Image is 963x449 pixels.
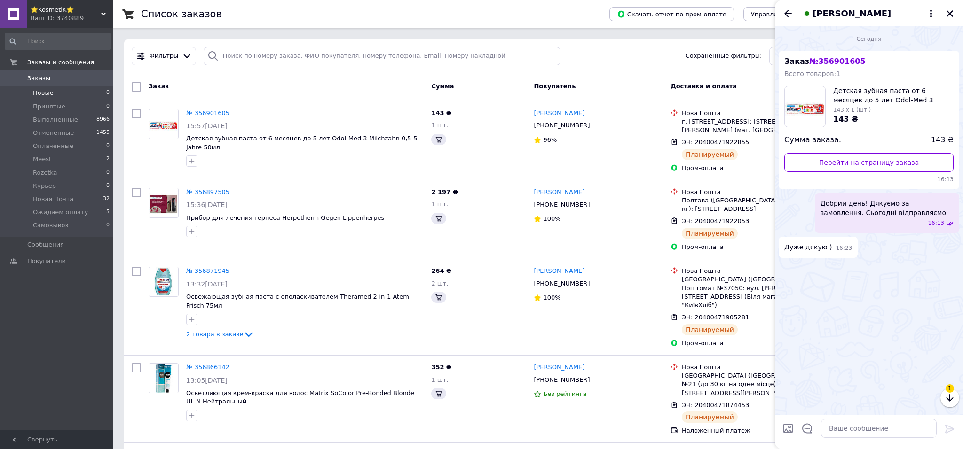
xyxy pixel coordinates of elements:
button: Закрыть [944,8,955,19]
span: Оплаченные [33,142,73,150]
div: [PHONE_NUMBER] [532,374,592,386]
span: 2 шт. [431,280,448,287]
a: 2 товара в заказе [186,331,254,338]
span: Заказ [149,83,169,90]
span: 143 x 1 (шт.) [833,107,871,113]
span: 16:13 12.08.2025 [928,219,944,227]
span: Всего товаров: 1 [784,70,840,77]
a: № 356866142 [186,364,229,371]
button: Назад [782,8,794,19]
span: [PERSON_NAME] [813,8,891,20]
div: Нова Пошта [682,109,827,117]
span: Принятые [33,102,65,111]
span: 13:05[DATE] [186,377,228,384]
span: 2 197 ₴ [431,188,458,195]
div: Наложенный платеж [682,426,827,435]
img: 4638829102_w100_h100_detskaya-zubnaya-pasta.jpg [785,86,825,127]
span: Дуже дякую ) [784,242,832,252]
div: Полтава ([GEOGRAPHIC_DATA].), №31 (до 30 кг): [STREET_ADDRESS] [682,196,827,213]
span: 143 ₴ [833,115,858,124]
span: Ожидаем оплату [33,208,88,217]
div: Планируемый [682,411,738,423]
div: Планируемый [682,149,738,160]
button: [PERSON_NAME] [801,8,937,20]
span: Сохраненные фильтры: [686,52,762,61]
a: Перейти на страницу заказа [784,153,954,172]
img: Фото товару [149,188,178,217]
span: Детская зубная паста от 6 месяцев до 5 лет Odol-Med 3 Milchzahn 0,5-5 Jahre 50мл [833,86,954,105]
div: Ваш ID: 3740889 [31,14,113,23]
a: Прибор для лечения герпеса Herpotherm Gegen Lippenherpes [186,214,384,221]
span: Управление статусами [751,11,825,18]
div: Нова Пошта [682,363,827,372]
span: Без рейтинга [543,390,586,397]
span: 0 [106,169,110,177]
div: [GEOGRAPHIC_DATA] ([GEOGRAPHIC_DATA].), Поштомат №37050: вул. [PERSON_NAME][STREET_ADDRESS] (Біля... [682,275,827,310]
input: Поиск [5,33,111,50]
span: Покупатель [534,83,576,90]
span: Отмененные [33,129,74,137]
span: 15:36[DATE] [186,201,228,209]
button: Управление статусами [743,7,832,21]
a: Фото товару [149,267,179,297]
span: 264 ₴ [431,267,451,274]
span: Meest [33,155,51,163]
a: № 356871945 [186,267,229,274]
span: Детская зубная паста от 6 месяцев до 5 лет Odol-Med 3 Milchzahn 0,5-5 Jahre 50мл [186,135,418,151]
span: 15:57[DATE] [186,122,228,130]
span: 2 товара в заказе [186,331,243,338]
span: 352 ₴ [431,364,451,371]
span: 8966 [96,116,110,124]
span: Курьер [33,182,56,190]
span: 16:13 12.08.2025 [784,176,954,184]
a: Фото товару [149,109,179,139]
span: Выполненные [33,116,78,124]
div: Планируемый [682,324,738,335]
img: Фото товару [149,364,178,393]
a: Освежающая зубная паста с ополаскивателем Theramed 2-in-1 Atem-Frisch 75мл [186,293,411,309]
span: Покупатели [27,257,66,265]
span: 1 шт. [431,376,448,383]
img: Фото товару [149,109,178,139]
a: Осветляющая крем-краска для волос Matrix SoColor Pre-Bonded Blonde UL-N Нейтральный [186,389,414,405]
img: Фото товару [149,267,178,296]
span: 0 [106,142,110,150]
span: Заказы и сообщения [27,58,94,67]
button: Скачать отчет по пром-оплате [609,7,734,21]
div: Планируемый [682,228,738,239]
span: Сумма [431,83,454,90]
span: 1 шт. [431,122,448,129]
span: 0 [106,89,110,97]
span: Добрий день! Дякуємо за замовлення. Сьогодні відправляємо. [821,199,954,217]
span: ЭН: 20400471922855 [682,139,749,146]
span: 96% [543,136,557,143]
a: [PERSON_NAME] [534,109,584,118]
span: Новая Почта [33,195,73,203]
span: ЭН: 20400471905281 [682,314,749,321]
span: 2 [106,155,110,163]
span: 13:32[DATE] [186,280,228,288]
span: Сегодня [853,35,885,43]
span: 143 ₴ [431,109,451,116]
span: 1 шт. [431,201,448,208]
span: Самовывоз [33,221,68,230]
span: 143 ₴ [931,135,954,146]
div: Пром-оплата [682,164,827,172]
div: Пром-оплата [682,339,827,348]
span: 0 [106,221,110,230]
a: [PERSON_NAME] [534,267,584,276]
button: Открыть шаблоны ответов [801,422,813,434]
a: Фото товару [149,188,179,218]
span: Сообщения [27,240,64,249]
span: Заказы [27,74,50,83]
div: 12.08.2025 [779,34,959,43]
span: ⭐KosmetiK⭐ [31,6,101,14]
span: ЭН: 20400471874453 [682,402,749,409]
span: 16:23 12.08.2025 [836,244,852,252]
div: г. [STREET_ADDRESS]: [STREET_ADDRESS][PERSON_NAME] (маг. [GEOGRAPHIC_DATA]) [682,117,827,134]
h1: Список заказов [141,8,222,20]
a: № 356901605 [186,109,229,116]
